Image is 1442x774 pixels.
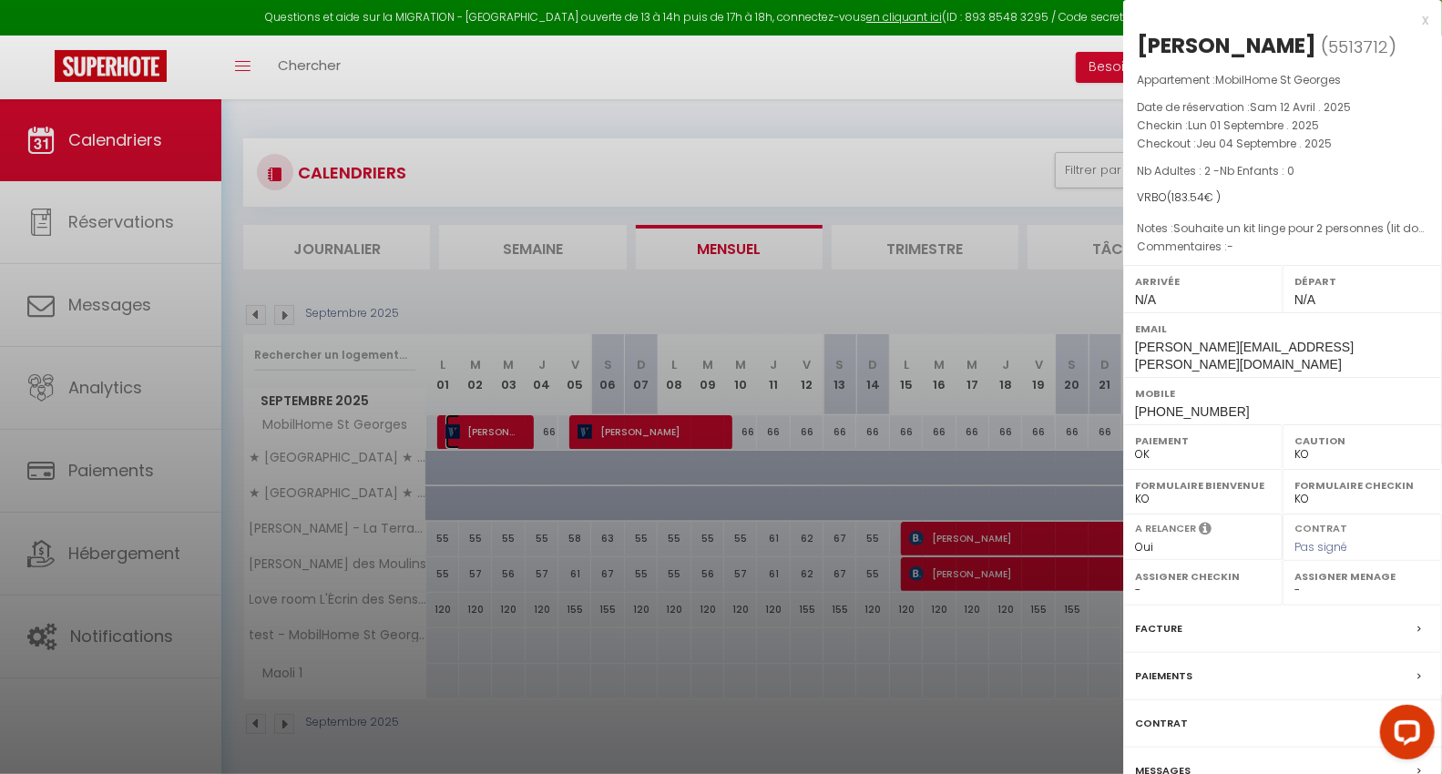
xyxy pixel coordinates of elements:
span: MobilHome St Georges [1215,72,1341,87]
p: Appartement : [1137,71,1428,89]
p: Commentaires : [1137,238,1428,256]
p: Checkin : [1137,117,1428,135]
div: [PERSON_NAME] [1137,31,1316,60]
p: Date de réservation : [1137,98,1428,117]
label: Formulaire Bienvenue [1135,476,1271,494]
label: Départ [1294,272,1430,290]
span: Lun 01 Septembre . 2025 [1188,117,1319,133]
span: 5513712 [1328,36,1388,58]
span: [PHONE_NUMBER] [1135,404,1250,419]
iframe: LiveChat chat widget [1365,698,1442,774]
label: Assigner Checkin [1135,567,1271,586]
label: Assigner Menage [1294,567,1430,586]
span: Pas signé [1294,539,1347,555]
span: N/A [1135,292,1156,307]
label: Mobile [1135,384,1430,402]
label: Facture [1135,619,1182,638]
span: Nb Adultes : 2 - [1137,163,1294,178]
span: N/A [1294,292,1315,307]
label: Caution [1294,432,1430,450]
label: Contrat [1294,521,1347,533]
span: ( ) [1321,34,1396,59]
label: Arrivée [1135,272,1271,290]
span: Jeu 04 Septembre . 2025 [1196,136,1332,151]
span: Sam 12 Avril . 2025 [1250,99,1351,115]
div: x [1123,9,1428,31]
label: A relancer [1135,521,1196,536]
label: Formulaire Checkin [1294,476,1430,494]
div: VRBO [1137,189,1428,207]
label: Paiement [1135,432,1271,450]
p: Notes : [1137,219,1428,238]
span: ( € ) [1167,189,1221,205]
span: 183.54 [1171,189,1204,205]
span: - [1227,239,1233,254]
i: Sélectionner OUI si vous souhaiter envoyer les séquences de messages post-checkout [1199,521,1212,541]
label: Paiements [1135,667,1192,686]
span: [PERSON_NAME][EMAIL_ADDRESS][PERSON_NAME][DOMAIN_NAME] [1135,340,1354,372]
p: Checkout : [1137,135,1428,153]
span: Nb Enfants : 0 [1220,163,1294,178]
label: Contrat [1135,714,1188,733]
label: Email [1135,320,1430,338]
